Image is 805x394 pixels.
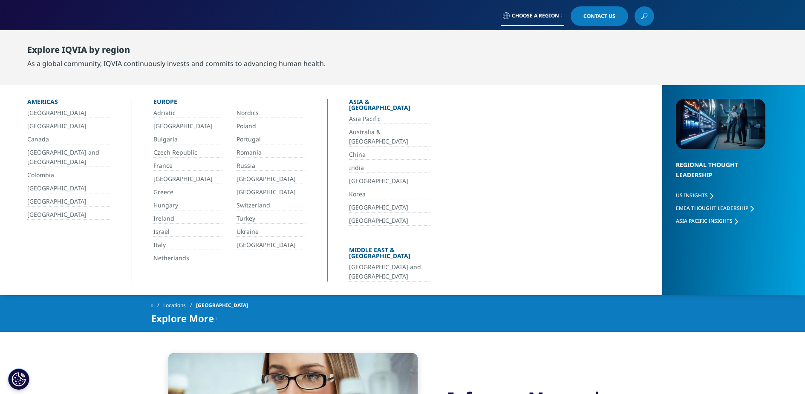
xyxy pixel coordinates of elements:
[153,201,223,210] a: Hungary
[237,121,306,131] a: Poland
[153,135,223,144] a: Bulgaria
[349,150,431,160] a: China
[153,253,223,263] a: Netherlands
[349,247,431,262] div: Middle East & [GEOGRAPHIC_DATA]
[153,148,223,158] a: Czech Republic
[27,121,110,131] a: [GEOGRAPHIC_DATA]
[8,368,29,390] button: Configuración de cookies
[349,163,431,173] a: India
[349,176,431,186] a: [GEOGRAPHIC_DATA]
[676,99,765,149] img: 2093_analyzing-data-using-big-screen-display-and-laptop.png
[237,148,306,158] a: Romania
[349,114,431,124] a: Asia Pacific
[349,190,431,199] a: Korea
[237,161,306,171] a: Russia
[27,108,110,118] a: [GEOGRAPHIC_DATA]
[27,210,110,220] a: [GEOGRAPHIC_DATA]
[349,262,431,282] a: [GEOGRAPHIC_DATA] and [GEOGRAPHIC_DATA]
[349,99,431,114] div: Asia & [GEOGRAPHIC_DATA]
[163,298,196,313] a: Locations
[237,108,306,118] a: Nordics
[153,121,223,131] a: [GEOGRAPHIC_DATA]
[676,217,733,224] span: Asia Pacific Insights
[237,187,306,197] a: [GEOGRAPHIC_DATA]
[153,214,223,224] a: Ireland
[349,203,431,213] a: [GEOGRAPHIC_DATA]
[223,30,654,70] nav: Primary
[237,240,306,250] a: [GEOGRAPHIC_DATA]
[153,161,223,171] a: France
[349,127,431,147] a: Australia & [GEOGRAPHIC_DATA]
[153,108,223,118] a: Adriatic
[237,135,306,144] a: Portugal
[27,45,326,58] div: Explore IQVIA by region
[153,187,223,197] a: Greece
[27,184,110,193] a: [GEOGRAPHIC_DATA]
[571,6,628,26] a: Contact Us
[27,197,110,207] a: [GEOGRAPHIC_DATA]
[349,216,431,226] a: [GEOGRAPHIC_DATA]
[583,14,615,19] span: Contact Us
[27,135,110,144] a: Canada
[153,99,306,108] div: Europe
[676,217,738,224] a: Asia Pacific Insights
[676,192,713,199] a: US Insights
[676,160,765,191] div: Regional Thought Leadership
[237,174,306,184] a: [GEOGRAPHIC_DATA]
[196,298,248,313] span: [GEOGRAPHIC_DATA]
[512,12,559,19] span: Choose a Region
[153,174,223,184] a: [GEOGRAPHIC_DATA]
[676,204,748,212] span: EMEA Thought Leadership
[237,214,306,224] a: Turkey
[237,227,306,237] a: Ukraine
[27,58,326,69] div: As a global community, IQVIA continuously invests and commits to advancing human health.
[27,170,110,180] a: Colombia
[151,313,214,323] span: Explore More
[27,148,110,167] a: [GEOGRAPHIC_DATA] and [GEOGRAPHIC_DATA]
[153,227,223,237] a: Israel
[676,192,708,199] span: US Insights
[27,99,110,108] div: Americas
[153,240,223,250] a: Italy
[237,201,306,210] a: Switzerland
[676,204,754,212] a: EMEA Thought Leadership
